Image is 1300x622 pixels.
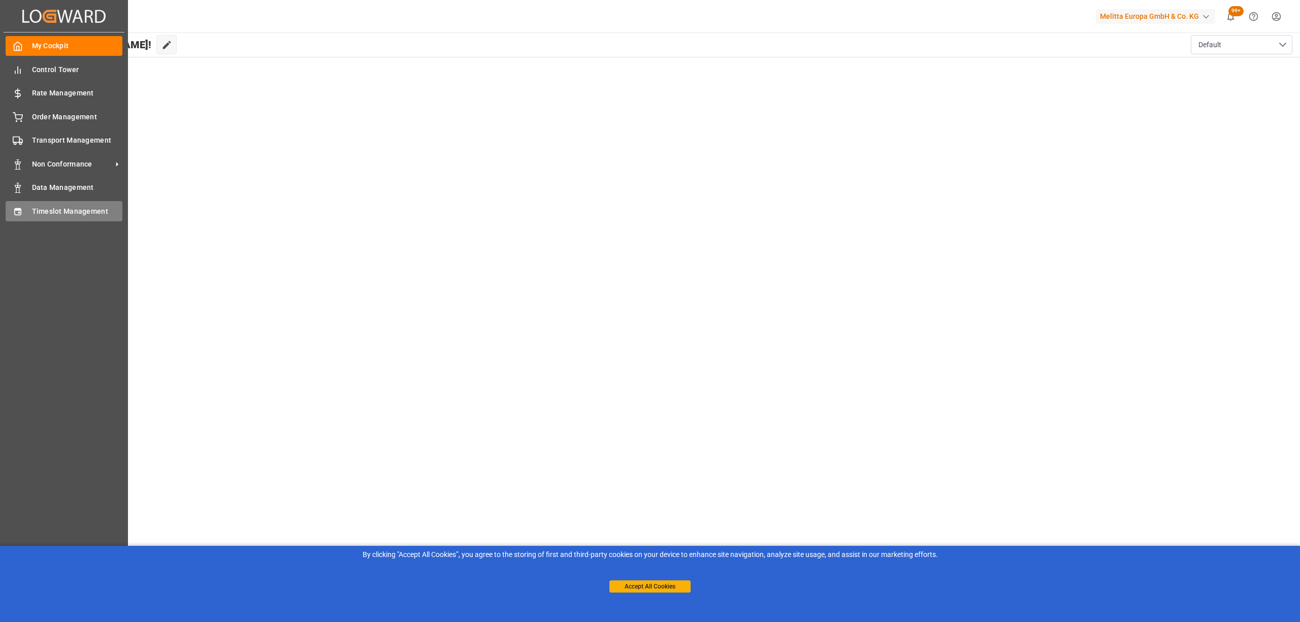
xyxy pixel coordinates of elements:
a: Data Management [6,178,122,198]
span: Data Management [32,182,123,193]
span: Rate Management [32,88,123,99]
a: Rate Management [6,83,122,103]
a: Order Management [6,107,122,126]
span: Order Management [32,112,123,122]
span: Control Tower [32,64,123,75]
a: My Cockpit [6,36,122,56]
div: Melitta Europa GmbH & Co. KG [1096,9,1215,24]
button: Accept All Cookies [609,580,691,593]
div: By clicking "Accept All Cookies”, you agree to the storing of first and third-party cookies on yo... [7,549,1293,560]
button: open menu [1191,35,1292,54]
button: Melitta Europa GmbH & Co. KG [1096,7,1219,26]
button: show 100 new notifications [1219,5,1242,28]
span: Timeslot Management [32,206,123,217]
span: Non Conformance [32,159,112,170]
span: Transport Management [32,135,123,146]
a: Timeslot Management [6,201,122,221]
button: Help Center [1242,5,1265,28]
span: My Cockpit [32,41,123,51]
a: Control Tower [6,59,122,79]
span: 99+ [1228,6,1244,16]
a: Transport Management [6,130,122,150]
span: Default [1198,40,1221,50]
